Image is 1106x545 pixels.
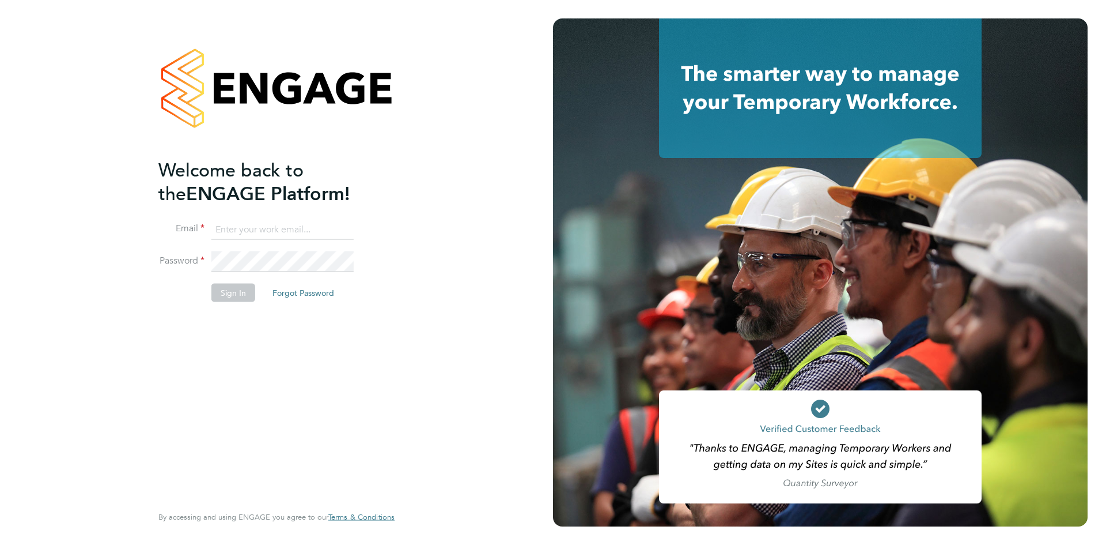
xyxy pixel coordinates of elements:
[158,223,204,235] label: Email
[211,284,255,302] button: Sign In
[263,284,343,302] button: Forgot Password
[158,255,204,267] label: Password
[211,219,354,240] input: Enter your work email...
[158,159,304,205] span: Welcome back to the
[328,513,395,522] a: Terms & Conditions
[158,158,383,205] h2: ENGAGE Platform!
[158,512,395,522] span: By accessing and using ENGAGE you agree to our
